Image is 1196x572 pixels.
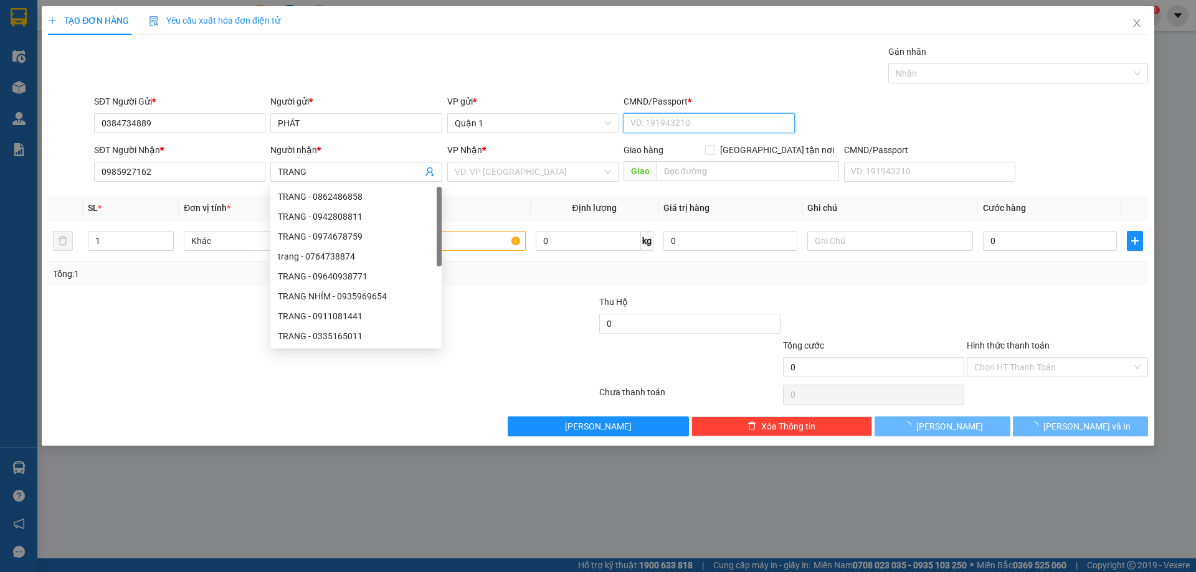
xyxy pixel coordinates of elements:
[657,161,839,181] input: Dọc đường
[447,95,619,108] div: VP gửi
[278,190,434,204] div: TRANG - 0862486858
[983,203,1026,213] span: Cước hàng
[270,143,442,157] div: Người nhận
[761,420,815,433] span: Xóa Thông tin
[359,231,525,251] input: VD: Bàn, Ghế
[88,203,98,213] span: SL
[1127,236,1142,246] span: plus
[270,326,442,346] div: TRANG - 0335165011
[149,16,280,26] span: Yêu cầu xuất hóa đơn điện tử
[278,289,434,303] div: TRANG NHÍM - 0935969654
[624,161,657,181] span: Giao
[844,143,1015,157] div: CMND/Passport
[270,95,442,108] div: Người gửi
[270,266,442,286] div: TRANG - 09640938771
[1043,420,1131,433] span: [PERSON_NAME] và In
[149,16,159,26] img: icon
[270,207,442,227] div: TRANG - 0942808811
[747,421,756,431] span: delete
[508,416,689,436] button: [PERSON_NAME]
[875,416,1010,436] button: [PERSON_NAME]
[888,47,926,57] label: Gán nhãn
[270,187,442,207] div: TRANG - 0862486858
[691,416,873,436] button: deleteXóa Thông tin
[565,420,632,433] span: [PERSON_NAME]
[1119,6,1154,41] button: Close
[48,16,129,26] span: TẠO ĐƠN HÀNG
[191,232,342,250] span: Khác
[967,340,1050,350] label: Hình thức thanh toán
[624,145,663,155] span: Giao hàng
[53,231,73,251] button: delete
[94,95,265,108] div: SĐT Người Gửi
[278,329,434,343] div: TRANG - 0335165011
[278,250,434,263] div: trang - 0764738874
[94,143,265,157] div: SĐT Người Nhận
[278,210,434,223] div: TRANG - 0942808811
[278,270,434,283] div: TRANG - 09640938771
[16,80,45,139] b: Trà Lan Viên
[1132,18,1142,28] span: close
[135,16,165,45] img: logo.jpg
[77,18,123,141] b: Trà Lan Viên - Gửi khách hàng
[105,47,171,57] b: [DOMAIN_NAME]
[715,143,839,157] span: [GEOGRAPHIC_DATA] tận nơi
[53,267,462,281] div: Tổng: 1
[105,59,171,75] li: (c) 2017
[278,230,434,243] div: TRANG - 0974678759
[270,227,442,246] div: TRANG - 0974678759
[802,196,978,220] th: Ghi chú
[783,340,824,350] span: Tổng cước
[270,246,442,266] div: trang - 0764738874
[663,203,710,213] span: Giá trị hàng
[270,306,442,326] div: TRANG - 0911081441
[48,16,57,25] span: plus
[270,286,442,306] div: TRANG NHÍM - 0935969654
[598,385,782,407] div: Chưa thanh toán
[1127,231,1143,251] button: plus
[572,203,617,213] span: Định lượng
[1030,421,1043,430] span: loading
[903,421,916,430] span: loading
[425,167,435,177] span: user-add
[447,145,482,155] span: VP Nhận
[599,297,628,307] span: Thu Hộ
[807,231,973,251] input: Ghi Chú
[184,203,230,213] span: Đơn vị tính
[455,114,611,133] span: Quận 1
[278,309,434,323] div: TRANG - 0911081441
[1013,416,1148,436] button: [PERSON_NAME] và In
[624,95,795,108] div: CMND/Passport
[641,231,653,251] span: kg
[663,231,797,251] input: 0
[916,420,983,433] span: [PERSON_NAME]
